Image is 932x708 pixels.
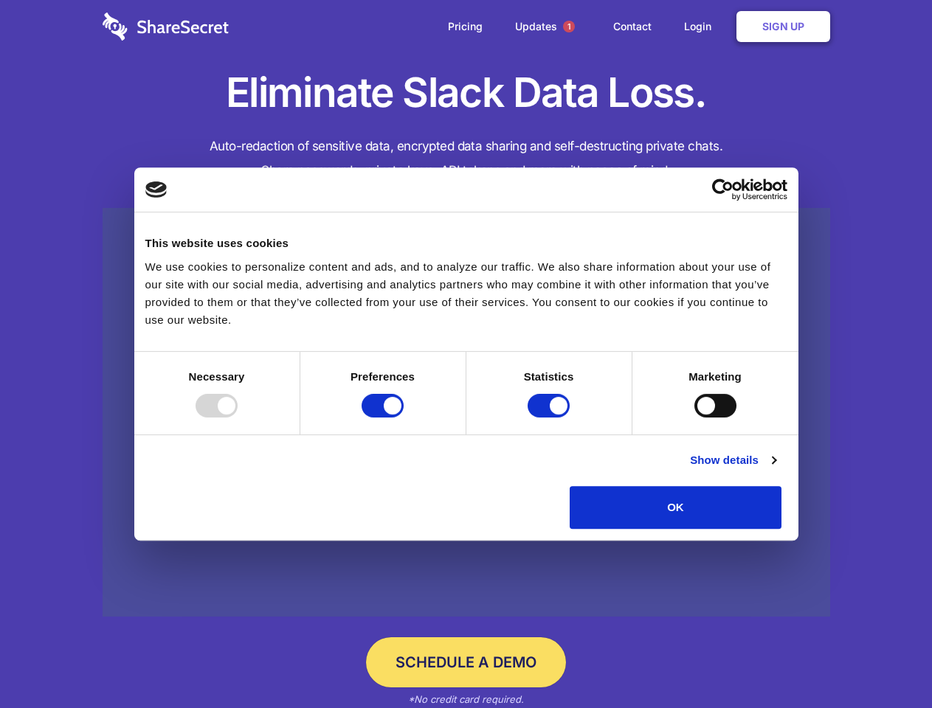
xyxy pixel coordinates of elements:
h1: Eliminate Slack Data Loss. [103,66,830,119]
div: This website uses cookies [145,235,787,252]
a: Contact [598,4,666,49]
a: Wistia video thumbnail [103,208,830,617]
button: OK [570,486,781,529]
em: *No credit card required. [408,693,524,705]
a: Sign Up [736,11,830,42]
strong: Necessary [189,370,245,383]
strong: Preferences [351,370,415,383]
a: Usercentrics Cookiebot - opens in a new window [658,178,787,201]
h4: Auto-redaction of sensitive data, encrypted data sharing and self-destructing private chats. Shar... [103,134,830,183]
a: Login [669,4,733,49]
a: Schedule a Demo [366,637,566,687]
strong: Statistics [524,370,574,383]
img: logo-wordmark-white-trans-d4663122ce5f474addd5e946df7df03e33cb6a1c49d2221995e7729f52c070b2.svg [103,13,229,41]
div: We use cookies to personalize content and ads, and to analyze our traffic. We also share informat... [145,258,787,329]
img: logo [145,181,168,198]
strong: Marketing [688,370,742,383]
a: Pricing [433,4,497,49]
span: 1 [563,21,575,32]
a: Show details [690,451,776,469]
